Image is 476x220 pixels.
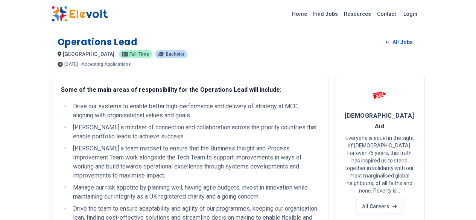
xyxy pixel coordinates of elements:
[71,183,319,201] li: Manage our risk appetite by planning well, having agile budgets, invest in innovation while maint...
[356,199,403,214] a: All Careers
[345,112,414,130] span: [DEMOGRAPHIC_DATA] Aid
[52,6,108,22] img: Elevolt
[374,8,399,20] a: Contact
[289,8,310,20] a: Home
[166,52,184,56] span: Bachelor
[310,8,341,20] a: Find Jobs
[71,123,319,141] li: [PERSON_NAME] a mindset of connection and collaboration across the priority countries that enable...
[370,85,389,104] img: Christian Aid
[344,134,415,194] p: Everyone is equal in the sight of [DEMOGRAPHIC_DATA]. For over 75 years, this truth has inspired ...
[71,102,319,120] li: Drive our systems to enable better high-performance and delivery of strategy at MCC, aligning wit...
[58,36,138,48] h1: Operations Lead
[129,52,149,56] span: Full-time
[399,6,422,21] a: Login
[64,62,78,67] span: [DATE]
[63,51,114,57] span: [GEOGRAPHIC_DATA]
[71,144,319,180] li: [PERSON_NAME] a team mindset to ensure that the Business Insight and Process Improvement Team wor...
[341,8,374,20] a: Resources
[61,86,281,93] strong: Some of the main areas of responsibility for the Operations Lead will include:
[380,36,418,48] a: All Jobs
[79,62,131,67] p: - Accepting Applications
